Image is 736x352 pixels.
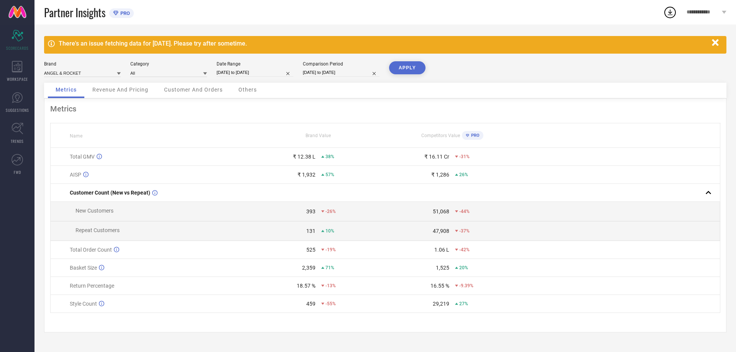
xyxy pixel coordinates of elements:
span: 10% [325,228,334,234]
span: -55% [325,301,336,306]
span: TRENDS [11,138,24,144]
div: Brand [44,61,121,67]
div: Open download list [663,5,677,19]
span: Repeat Customers [76,227,120,233]
span: Name [70,133,82,139]
span: New Customers [76,208,113,214]
div: ₹ 1,286 [431,172,449,178]
div: 2,359 [302,265,315,271]
span: -13% [325,283,336,288]
span: Metrics [56,87,77,93]
span: -9.39% [459,283,473,288]
div: ₹ 16.11 Cr [424,154,449,160]
span: -42% [459,247,470,252]
div: 525 [306,247,315,253]
div: 16.55 % [430,283,449,289]
div: 29,219 [433,301,449,307]
span: AISP [70,172,81,178]
div: Comparison Period [303,61,379,67]
span: SUGGESTIONS [6,107,29,113]
span: 27% [459,301,468,306]
button: APPLY [389,61,426,74]
span: 38% [325,154,334,159]
span: -37% [459,228,470,234]
span: -26% [325,209,336,214]
span: Basket Size [70,265,97,271]
input: Select date range [217,69,293,77]
div: 1,525 [436,265,449,271]
div: 47,908 [433,228,449,234]
span: -19% [325,247,336,252]
span: Partner Insights [44,5,105,20]
div: Metrics [50,104,720,113]
span: PRO [469,133,480,138]
div: 51,068 [433,208,449,214]
span: Total Order Count [70,247,112,253]
span: Revenue And Pricing [92,87,148,93]
span: 26% [459,172,468,177]
div: Category [130,61,207,67]
div: 393 [306,208,315,214]
div: ₹ 1,932 [297,172,315,178]
span: Brand Value [306,133,331,138]
input: Select comparison period [303,69,379,77]
span: WORKSPACE [7,76,28,82]
span: FWD [14,169,21,175]
div: There's an issue fetching data for [DATE]. Please try after sometime. [59,40,708,47]
span: Return Percentage [70,283,114,289]
span: -44% [459,209,470,214]
span: Total GMV [70,154,95,160]
span: 71% [325,265,334,270]
span: Competitors Value [421,133,460,138]
span: -31% [459,154,470,159]
span: 57% [325,172,334,177]
span: PRO [118,10,130,16]
span: Others [238,87,257,93]
div: ₹ 12.38 L [293,154,315,160]
div: 459 [306,301,315,307]
span: SCORECARDS [6,45,29,51]
div: 1.06 L [434,247,449,253]
span: Customer And Orders [164,87,223,93]
span: Style Count [70,301,97,307]
span: Customer Count (New vs Repeat) [70,190,150,196]
div: Date Range [217,61,293,67]
div: 131 [306,228,315,234]
div: 18.57 % [297,283,315,289]
span: 20% [459,265,468,270]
